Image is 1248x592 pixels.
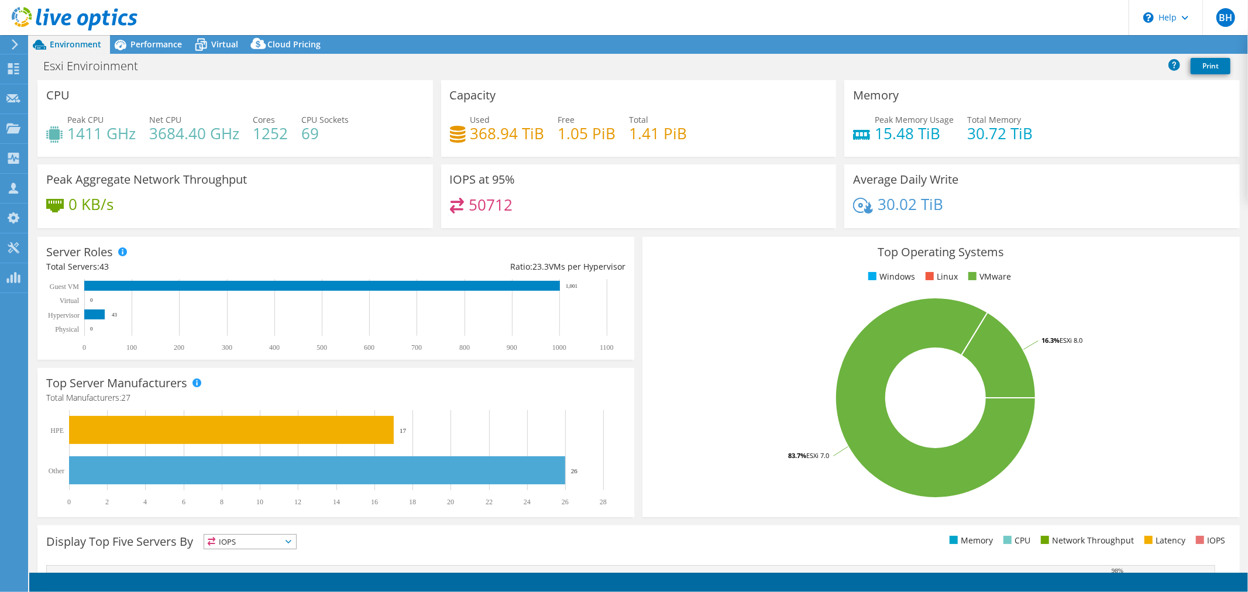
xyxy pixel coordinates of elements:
span: IOPS [204,535,296,549]
text: 17 [400,427,407,434]
svg: \n [1143,12,1154,23]
text: 16 [371,498,378,506]
text: 14 [333,498,340,506]
li: Memory [947,534,993,547]
text: 26 [571,467,578,474]
span: Free [558,114,575,125]
text: 4 [143,498,147,506]
text: Hypervisor [48,311,80,319]
span: Cloud Pricing [267,39,321,50]
span: 43 [99,261,109,272]
text: 400 [269,343,280,352]
h4: 1.41 PiB [630,127,687,140]
div: Total Servers: [46,260,336,273]
h4: 1252 [253,127,288,140]
li: Linux [923,270,958,283]
li: IOPS [1193,534,1225,547]
li: VMware [965,270,1011,283]
h4: 30.02 TiB [878,198,943,211]
li: Network Throughput [1038,534,1134,547]
span: CPU Sockets [301,114,349,125]
h3: Server Roles [46,246,113,259]
text: Physical [55,325,79,333]
text: 500 [317,343,327,352]
text: 28 [600,498,607,506]
text: 200 [174,343,184,352]
h4: 1411 GHz [67,127,136,140]
text: 300 [222,343,232,352]
h3: Top Operating Systems [651,246,1230,259]
text: 900 [507,343,517,352]
text: 8 [220,498,224,506]
li: Latency [1142,534,1185,547]
text: 700 [411,343,422,352]
h4: 15.48 TiB [875,127,954,140]
h3: Memory [853,89,899,102]
h4: 30.72 TiB [967,127,1033,140]
text: 1000 [552,343,566,352]
text: 0 [67,498,71,506]
text: 6 [182,498,185,506]
text: 800 [459,343,470,352]
text: 43 [112,312,118,318]
text: 22 [486,498,493,506]
h4: 0 KB/s [68,198,114,211]
h3: Average Daily Write [853,173,958,186]
h4: 50712 [469,198,513,211]
h3: Top Server Manufacturers [46,377,187,390]
text: Guest VM [50,283,79,291]
text: 600 [364,343,374,352]
h4: 69 [301,127,349,140]
text: Virtual [60,297,80,305]
span: Cores [253,114,275,125]
text: Other [49,467,64,475]
h4: 3684.40 GHz [149,127,239,140]
h3: Peak Aggregate Network Throughput [46,173,247,186]
text: HPE [50,426,64,435]
text: 26 [562,498,569,506]
span: Virtual [211,39,238,50]
h3: Capacity [450,89,496,102]
text: 1100 [600,343,614,352]
span: 27 [121,392,130,403]
span: 23.3 [532,261,549,272]
text: 12 [294,498,301,506]
div: Ratio: VMs per Hypervisor [336,260,625,273]
text: 0 [90,326,93,332]
tspan: 83.7% [788,451,806,460]
tspan: ESXi 8.0 [1060,336,1082,345]
span: Performance [130,39,182,50]
span: Net CPU [149,114,181,125]
span: Used [470,114,490,125]
span: Peak Memory Usage [875,114,954,125]
text: 0 [82,343,86,352]
text: 0 [90,297,93,303]
tspan: ESXi 7.0 [806,451,829,460]
li: CPU [1001,534,1030,547]
text: 2 [105,498,109,506]
li: Windows [865,270,915,283]
span: Environment [50,39,101,50]
h4: 1.05 PiB [558,127,616,140]
text: 10 [256,498,263,506]
h3: CPU [46,89,70,102]
text: 20 [447,498,454,506]
h4: Total Manufacturers: [46,391,625,404]
tspan: 16.3% [1041,336,1060,345]
h3: IOPS at 95% [450,173,515,186]
text: 24 [524,498,531,506]
text: 100 [126,343,137,352]
span: Peak CPU [67,114,104,125]
a: Print [1191,58,1230,74]
text: 98% [1112,567,1123,574]
text: 1,001 [566,283,577,289]
h1: Esxi Enviroinment [38,60,156,73]
h4: 368.94 TiB [470,127,545,140]
text: 18 [409,498,416,506]
span: Total Memory [967,114,1021,125]
span: Total [630,114,649,125]
span: BH [1216,8,1235,27]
